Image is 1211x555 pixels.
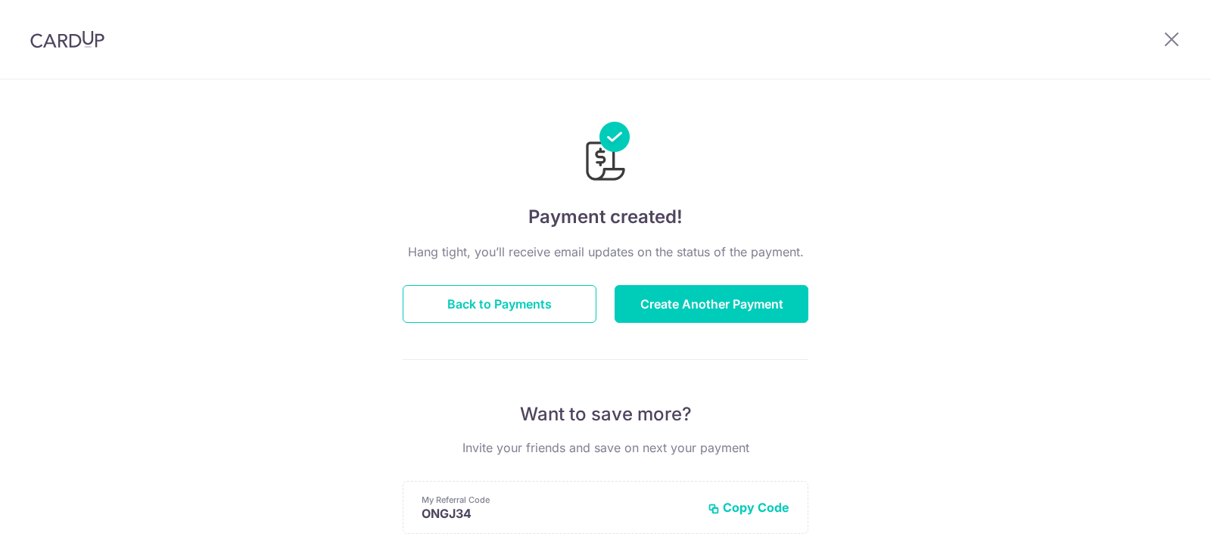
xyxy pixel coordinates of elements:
[615,285,808,323] button: Create Another Payment
[403,439,808,457] p: Invite your friends and save on next your payment
[422,506,696,521] p: ONGJ34
[708,500,789,515] button: Copy Code
[403,285,596,323] button: Back to Payments
[422,494,696,506] p: My Referral Code
[403,402,808,426] p: Want to save more?
[581,122,630,185] img: Payments
[403,203,808,231] h4: Payment created!
[403,243,808,261] p: Hang tight, you’ll receive email updates on the status of the payment.
[30,30,104,48] img: CardUp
